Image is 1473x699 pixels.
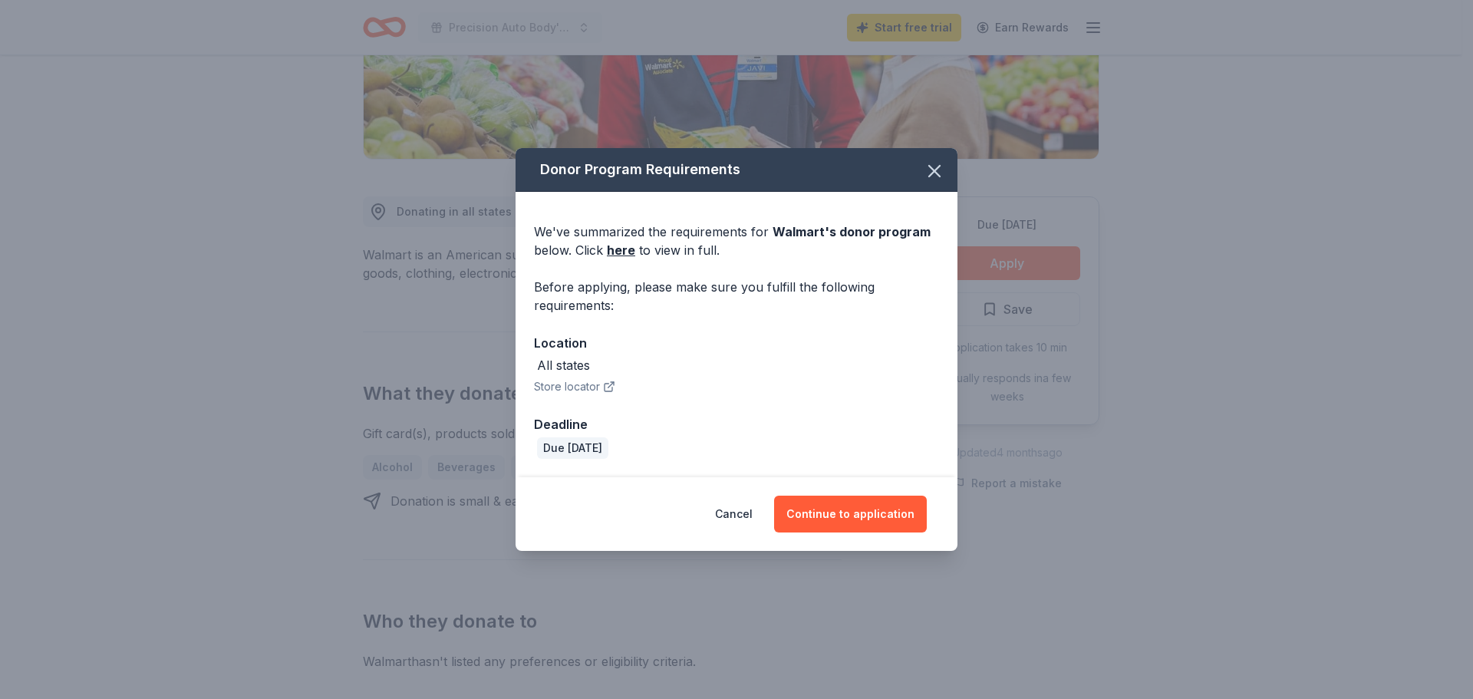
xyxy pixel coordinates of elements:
[534,223,939,259] div: We've summarized the requirements for below. Click to view in full.
[516,148,957,192] div: Donor Program Requirements
[607,241,635,259] a: here
[774,496,927,532] button: Continue to application
[773,224,931,239] span: Walmart 's donor program
[715,496,753,532] button: Cancel
[534,278,939,315] div: Before applying, please make sure you fulfill the following requirements:
[534,333,939,353] div: Location
[537,437,608,459] div: Due [DATE]
[534,414,939,434] div: Deadline
[534,378,615,396] button: Store locator
[537,356,590,374] div: All states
